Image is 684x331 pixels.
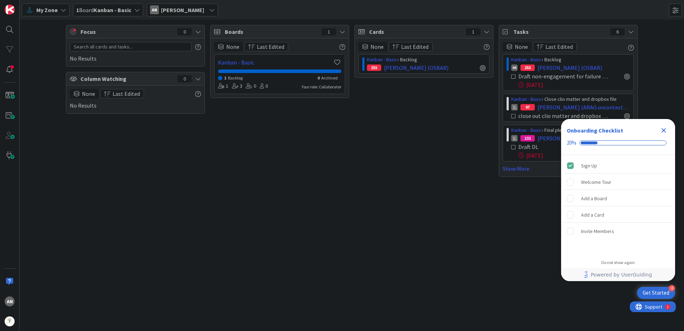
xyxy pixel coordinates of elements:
div: 1 [322,28,336,35]
div: [DATE] [518,81,630,89]
span: Board [76,6,131,14]
div: Add a Board is incomplete. [564,191,672,206]
a: Kanban - Basic [511,127,542,133]
div: 255 [520,64,535,71]
div: 0 [260,82,268,90]
span: Last Edited [257,42,284,51]
div: No Results [70,89,201,110]
a: Kanban - Basic [511,96,542,102]
span: Backlog [228,75,243,81]
span: Boards [225,27,318,36]
div: No Results [70,42,201,63]
div: AN [511,64,518,71]
div: Sign Up [581,161,597,170]
div: close out clio matter and dropbox file and move this card to AR or DONE when arag payment received [518,112,608,120]
div: Draft non-engagement for failure to make payment or sign EL. [518,72,608,81]
div: Add a Board [581,194,607,203]
div: Footer [561,268,675,281]
div: 0 [246,82,256,90]
span: [PERSON_NAME] (ARAG uncontested divorce) [538,103,630,112]
div: 97 [520,104,535,110]
span: Last Edited [113,89,140,98]
div: Draft DL [518,143,578,151]
button: Last Edited [533,42,577,51]
div: 1 [37,3,39,9]
button: Last Edited [244,42,288,51]
div: Checklist progress: 20% [567,140,669,146]
span: [PERSON_NAME] [161,6,204,14]
span: Column Watching [81,74,174,83]
div: › Close clio matter and dropbox file [511,95,630,103]
span: Cards [369,27,462,36]
button: Last Edited [389,42,432,51]
div: [DATE] [518,151,630,160]
div: AN [150,5,159,14]
a: Kanban - Basic [218,58,333,67]
div: › Final pleadings/withdraw [511,126,630,134]
div: Welcome Tour is incomplete. [564,174,672,190]
div: Close Checklist [658,125,669,136]
div: Invite Members is incomplete. [564,223,672,239]
div: 1 [218,82,228,90]
span: None [370,42,384,51]
span: [PERSON_NAME] [538,134,580,143]
span: 1 [224,75,226,81]
a: Kanban - Basic [367,56,398,63]
div: AN [5,296,15,306]
a: Kanban - Basic [511,56,542,63]
div: Add a Card [581,211,604,219]
span: 0 [317,75,320,81]
div: Your role: Collaborator [302,84,341,90]
span: Last Edited [401,42,429,51]
div: › Backlog [511,56,630,63]
span: Archived [321,75,338,81]
div: 0 [177,75,192,82]
div: 1 [466,28,480,35]
div: Checklist Container [561,119,675,281]
div: Get Started [643,289,669,296]
a: Show More [503,164,634,173]
div: Welcome Tour [581,178,611,186]
div: 20% [567,140,576,146]
span: None [82,89,95,98]
span: Tasks [513,27,607,36]
div: Onboarding Checklist [567,126,623,135]
div: Checklist items [561,155,675,255]
span: Powered by UserGuiding [591,270,652,279]
span: None [515,42,528,51]
div: 0 [177,28,192,35]
b: 1 [76,6,79,14]
span: Last Edited [545,42,573,51]
div: Do not show again [601,260,635,265]
img: Visit kanbanzone.com [5,5,15,15]
div: Open Get Started checklist, remaining modules: 4 [637,287,675,299]
a: Powered by UserGuiding [565,268,672,281]
div: 255 [367,64,381,71]
div: Sign Up is complete. [564,158,672,174]
div: 6 [610,28,625,35]
div: Add a Card is incomplete. [564,207,672,223]
span: Support [15,1,32,10]
div: 4 [669,285,675,291]
b: Kanban - Basic [94,6,131,14]
span: My Zone [36,6,58,14]
input: Search all cards and tasks... [70,42,192,51]
img: avatar [5,316,15,326]
span: [PERSON_NAME] (OSBAR) [384,63,449,72]
div: 131 [520,135,535,141]
span: Focus [81,27,172,36]
span: None [226,42,239,51]
div: › Backlog [367,56,486,63]
div: 3 [232,82,242,90]
div: Invite Members [581,227,614,236]
span: [PERSON_NAME] (OSBAR) [538,63,602,72]
button: Last Edited [100,89,144,98]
